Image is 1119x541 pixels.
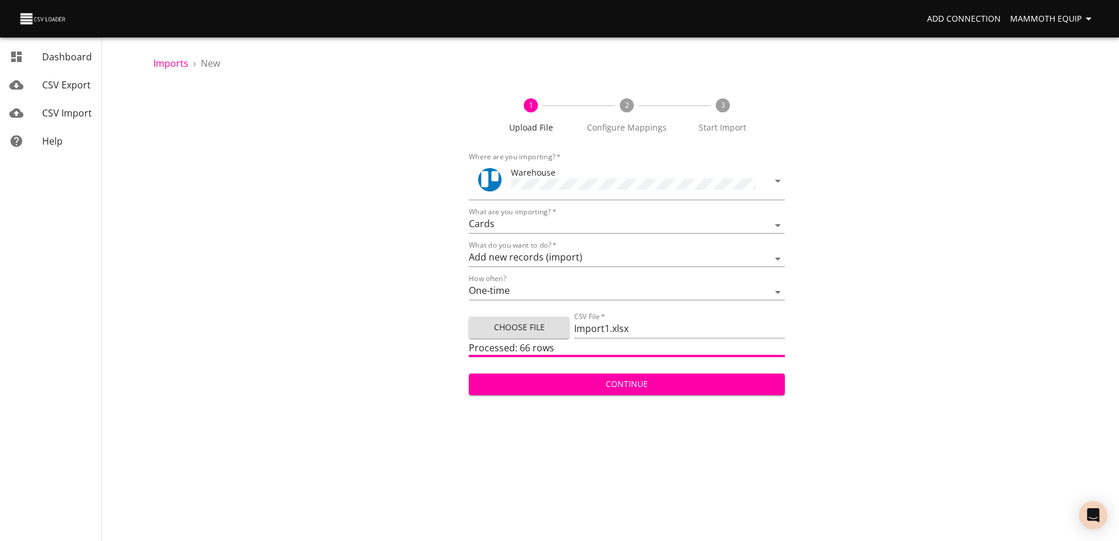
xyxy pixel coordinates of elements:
[511,167,555,178] span: Warehouse
[469,317,569,338] button: Choose File
[469,242,557,249] label: What do you want to do?
[201,57,220,70] span: New
[469,153,561,160] label: Where are you importing?
[1079,501,1107,529] div: Open Intercom Messenger
[1005,8,1100,30] button: Mammoth Equip
[625,100,629,110] text: 2
[42,107,92,119] span: CSV Import
[42,50,92,63] span: Dashboard
[679,122,766,133] span: Start Import
[469,275,506,282] label: How often?
[478,377,775,392] span: Continue
[469,162,784,200] div: ToolWarehouse
[488,122,574,133] span: Upload File
[922,8,1005,30] a: Add Connection
[529,100,533,110] text: 1
[42,135,63,148] span: Help
[478,168,502,191] img: Trello
[478,168,502,191] div: Tool
[469,374,784,395] button: Continue
[720,100,725,110] text: 3
[153,57,188,70] a: Imports
[478,320,560,335] span: Choose File
[583,122,670,133] span: Configure Mappings
[193,56,196,70] li: ›
[42,78,91,91] span: CSV Export
[469,208,556,215] label: What are you importing?
[574,313,605,320] label: CSV File
[469,341,554,354] span: Processed: 66 rows
[927,12,1001,26] span: Add Connection
[19,11,68,27] img: CSV Loader
[1010,12,1096,26] span: Mammoth Equip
